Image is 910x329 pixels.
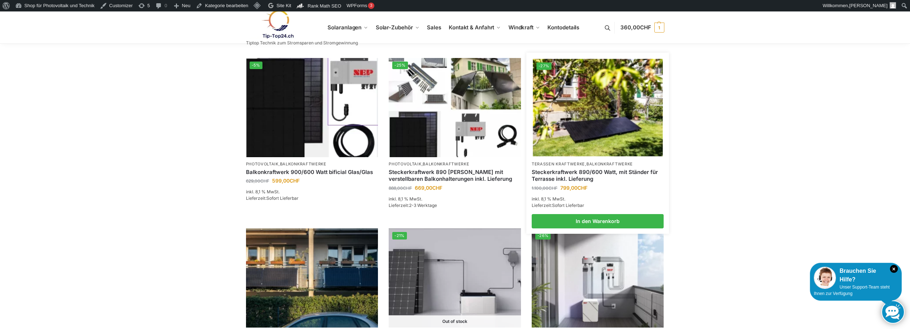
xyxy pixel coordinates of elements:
span: CHF [290,178,300,184]
span: Sofort Lieferbar [552,203,584,208]
img: ASE 1000 Batteriespeicher [389,228,521,328]
a: Balkonkraftwerke [586,161,633,166]
span: 1 [654,23,664,33]
bdi: 599,00 [272,178,300,184]
span: Unser Support-Team steht Ihnen zur Verfügung [814,285,890,296]
img: Bificiales Hochleistungsmodul [246,58,378,157]
a: Solar-Zubehör [373,11,422,44]
span: Lieferzeit: [246,195,299,201]
span: Sofort Lieferbar [266,195,299,201]
span: Windkraft [508,24,533,31]
i: Schließen [890,265,898,273]
p: Tiptop Technik zum Stromsparen und Stromgewinnung [246,41,358,45]
span: CHF [403,185,412,191]
nav: Cart contents [620,11,664,44]
a: 360,00CHF 1 [620,17,664,38]
img: Steckerkraftwerk mit 2,7kwh-Speicher [532,228,664,328]
img: 2 Balkonkraftwerke [246,228,378,328]
span: CHF [432,185,442,191]
img: Steckerkraftwerk 890/600 Watt, mit Ständer für Terrasse inkl. Lieferung [533,59,663,156]
img: Solaranlagen, Speicheranlagen und Energiesparprodukte [246,10,309,39]
bdi: 1.100,00 [532,185,557,191]
a: Balkonkraftwerk 900/600 Watt bificial Glas/Glas [246,169,378,176]
bdi: 888,00 [389,185,412,191]
p: , [389,161,521,167]
span: CHF [577,185,587,191]
span: [PERSON_NAME] [849,3,887,8]
a: Photovoltaik [246,161,279,166]
a: -5%Bificiales Hochleistungsmodul [246,58,378,157]
bdi: 629,00 [246,178,269,184]
a: Photovoltaik [389,161,421,166]
a: Terassen Kraftwerke [532,161,585,166]
span: CHF [640,24,651,31]
a: In den Warenkorb legen: „Steckerkraftwerk 890/600 Watt, mit Ständer für Terrasse inkl. Lieferung“ [532,214,664,228]
a: Sales [424,11,444,44]
a: Kontodetails [545,11,582,44]
span: Kontakt & Anfahrt [449,24,494,31]
img: Benutzerbild von Rupert Spoddig [890,2,896,9]
p: , [246,161,378,167]
p: inkl. 8,1 % MwSt. [532,196,664,202]
img: Customer service [814,267,836,289]
a: Balkonkraftwerke [280,161,326,166]
a: -27%Steckerkraftwerk 890/600 Watt, mit Ständer für Terrasse inkl. Lieferung [533,59,663,156]
p: inkl. 8,1 % MwSt. [246,189,378,195]
img: 860 Watt Komplett mit Balkonhalterung [389,58,521,157]
a: Steckerkraftwerk 890/600 Watt, mit Ständer für Terrasse inkl. Lieferung [532,169,664,183]
span: 2-3 Werktage [409,203,437,208]
span: Lieferzeit: [389,203,437,208]
div: 3 [368,3,374,9]
a: -21% Out of stock ASE 1000 Batteriespeicher [389,228,521,328]
span: CHF [549,185,557,191]
bdi: 669,00 [415,185,442,191]
span: Site Kit [276,3,291,8]
bdi: 799,00 [560,185,587,191]
a: Steckerkraftwerk 890 Watt mit verstellbaren Balkonhalterungen inkl. Lieferung [389,169,521,183]
a: Windkraft [506,11,543,44]
a: Kontakt & Anfahrt [446,11,504,44]
span: 360,00 [620,24,651,31]
span: Sales [427,24,441,31]
div: Brauchen Sie Hilfe? [814,267,898,284]
a: Balkonkraftwerke [423,161,469,166]
a: -26%Steckerkraftwerk mit 2,7kwh-Speicher [532,228,664,328]
p: , [532,161,664,167]
a: -25%860 Watt Komplett mit Balkonhalterung [389,58,521,157]
p: inkl. 8,1 % MwSt. [389,196,521,202]
span: Lieferzeit: [532,203,584,208]
span: CHF [260,178,269,184]
span: Solar-Zubehör [376,24,413,31]
span: Kontodetails [547,24,579,31]
span: Rank Math SEO [308,3,341,9]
